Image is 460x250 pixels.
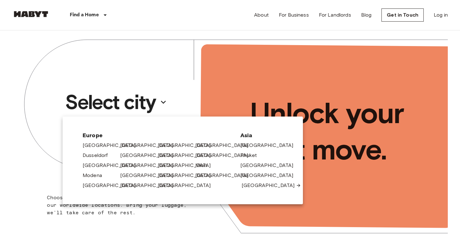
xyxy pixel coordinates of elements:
[120,172,180,179] a: [GEOGRAPHIC_DATA]
[240,172,300,179] a: [GEOGRAPHIC_DATA]
[158,152,217,159] a: [GEOGRAPHIC_DATA]
[158,182,217,189] a: [GEOGRAPHIC_DATA]
[83,132,230,139] span: Europe
[242,182,301,189] a: [GEOGRAPHIC_DATA]
[83,142,142,149] a: [GEOGRAPHIC_DATA]
[195,162,213,169] a: Milan
[120,142,180,149] a: [GEOGRAPHIC_DATA]
[120,162,180,169] a: [GEOGRAPHIC_DATA]
[158,142,217,149] a: [GEOGRAPHIC_DATA]
[120,182,180,189] a: [GEOGRAPHIC_DATA]
[83,152,114,159] a: Dusseldorf
[158,172,217,179] a: [GEOGRAPHIC_DATA]
[195,172,255,179] a: [GEOGRAPHIC_DATA]
[195,152,255,159] a: [GEOGRAPHIC_DATA]
[83,182,142,189] a: [GEOGRAPHIC_DATA]
[83,172,108,179] a: Modena
[120,152,180,159] a: [GEOGRAPHIC_DATA]
[240,152,263,159] a: Phuket
[158,162,217,169] a: [GEOGRAPHIC_DATA]
[83,162,142,169] a: [GEOGRAPHIC_DATA]
[240,162,300,169] a: [GEOGRAPHIC_DATA]
[195,142,255,149] a: [GEOGRAPHIC_DATA]
[240,132,283,139] span: Asia
[240,142,300,149] a: [GEOGRAPHIC_DATA]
